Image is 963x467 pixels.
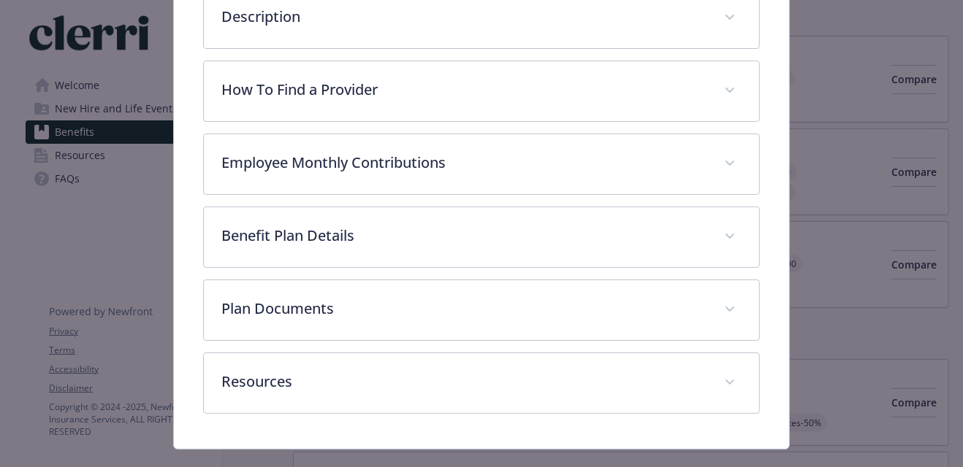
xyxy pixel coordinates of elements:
div: Plan Documents [204,280,759,340]
p: Description [221,6,707,28]
p: Employee Monthly Contributions [221,152,707,174]
div: Benefit Plan Details [204,207,759,267]
div: How To Find a Provider [204,61,759,121]
p: Plan Documents [221,298,707,320]
p: Benefit Plan Details [221,225,707,247]
div: Resources [204,353,759,413]
p: How To Find a Provider [221,79,707,101]
p: Resources [221,371,707,393]
div: Employee Monthly Contributions [204,134,759,194]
